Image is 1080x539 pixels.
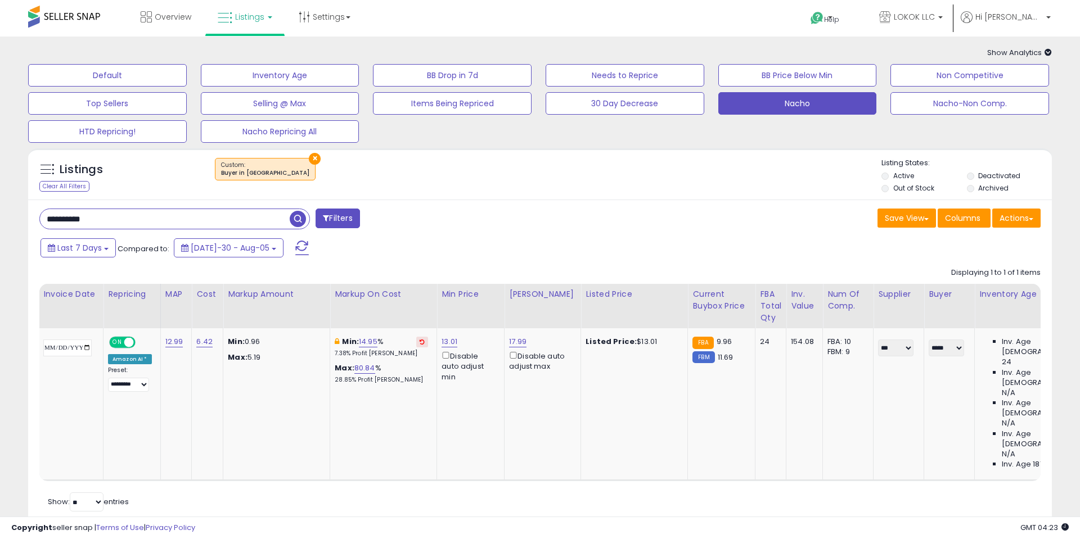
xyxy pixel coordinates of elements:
span: Hi [PERSON_NAME] [975,11,1043,22]
div: MAP [165,288,187,300]
h5: Listings [60,162,103,178]
a: Hi [PERSON_NAME] [961,11,1051,37]
div: FBA Total Qty [760,288,781,324]
button: Last 7 Days [40,238,116,257]
div: Inv. value [791,288,818,312]
div: Clear All Filters [39,181,89,192]
th: CSV column name: cust_attr_1_Buyer [924,284,975,328]
b: Min: [342,336,359,347]
b: Max: [335,363,354,373]
button: BB Drop in 7d [373,64,532,87]
label: Active [893,171,914,180]
div: FBA: 10 [827,337,865,347]
th: CSV column name: cust_attr_3_Invoice Date [39,284,103,328]
b: Listed Price: [586,336,637,347]
strong: Min: [228,336,245,347]
button: Inventory Age [201,64,359,87]
button: BB Price Below Min [718,64,877,87]
a: 17.99 [509,336,526,347]
button: Nacho Repricing All [201,120,359,143]
button: Nacho [718,92,877,115]
div: Buyer in [GEOGRAPHIC_DATA] [221,169,309,177]
a: 6.42 [196,336,213,347]
small: FBM [692,351,714,363]
span: LOKOK LLC [894,11,935,22]
span: ON [110,338,124,347]
div: Buyer [929,288,970,300]
span: 9.96 [717,336,732,347]
div: $13.01 [586,337,679,347]
div: Preset: [108,366,152,392]
div: Current Buybox Price [692,288,750,312]
button: Items Being Repriced [373,92,532,115]
div: Supplier [878,288,919,300]
button: Needs to Reprice [546,64,704,87]
p: Listing States: [881,158,1051,169]
button: Filters [316,209,359,228]
button: 30 Day Decrease [546,92,704,115]
div: seller snap | | [11,523,195,533]
p: 7.38% Profit [PERSON_NAME] [335,350,428,357]
span: N/A [1002,388,1015,398]
div: Listed Price [586,288,683,300]
span: Show Analytics [987,47,1052,58]
div: Disable auto adjust min [442,350,496,382]
p: 28.85% Profit [PERSON_NAME] [335,376,428,384]
button: × [309,153,321,165]
button: HTD Repricing! [28,120,187,143]
a: 80.84 [354,363,375,374]
button: Top Sellers [28,92,187,115]
div: Cost [196,288,218,300]
span: Show: entries [48,496,129,507]
button: Columns [938,209,991,228]
div: Amazon AI * [108,354,152,364]
button: [DATE]-30 - Aug-05 [174,238,283,257]
button: Actions [992,209,1041,228]
th: The percentage added to the cost of goods (COGS) that forms the calculator for Min & Max prices. [330,284,437,328]
div: % [335,363,428,384]
label: Deactivated [978,171,1020,180]
span: N/A [1002,449,1015,459]
a: Privacy Policy [146,522,195,533]
span: N/A [1002,418,1015,428]
small: FBA [692,337,713,349]
span: Columns [945,212,980,224]
button: Selling @ Max [201,92,359,115]
span: Compared to: [118,243,169,254]
div: 24 [760,337,777,347]
span: Help [824,15,839,24]
span: 24 [1002,357,1011,367]
label: Archived [978,183,1009,193]
div: 154.08 [791,337,814,347]
a: Help [802,3,861,37]
div: Repricing [108,288,156,300]
div: Min Price [442,288,499,300]
div: [PERSON_NAME] [509,288,576,300]
button: Non Competitive [890,64,1049,87]
p: 0.96 [228,337,321,347]
span: [DATE]-30 - Aug-05 [191,242,269,253]
span: Custom: [221,161,309,178]
th: CSV column name: cust_attr_2_Supplier [874,284,924,328]
span: Inv. Age 181 Plus: [1002,459,1061,469]
div: FBM: 9 [827,347,865,357]
strong: Max: [228,352,247,363]
p: 5.19 [228,352,321,363]
div: Displaying 1 to 1 of 1 items [951,268,1041,278]
span: Last 7 Days [57,242,102,253]
div: Disable auto adjust max [509,350,572,372]
button: Nacho-Non Comp. [890,92,1049,115]
strong: Copyright [11,522,52,533]
button: Default [28,64,187,87]
a: 14.95 [359,336,377,347]
button: Save View [877,209,936,228]
div: % [335,337,428,357]
a: 12.99 [165,336,183,347]
i: Get Help [810,11,824,25]
a: 13.01 [442,336,457,347]
span: Listings [235,11,264,22]
div: Num of Comp. [827,288,868,312]
div: Markup on Cost [335,288,432,300]
span: Overview [155,11,191,22]
span: OFF [134,338,152,347]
